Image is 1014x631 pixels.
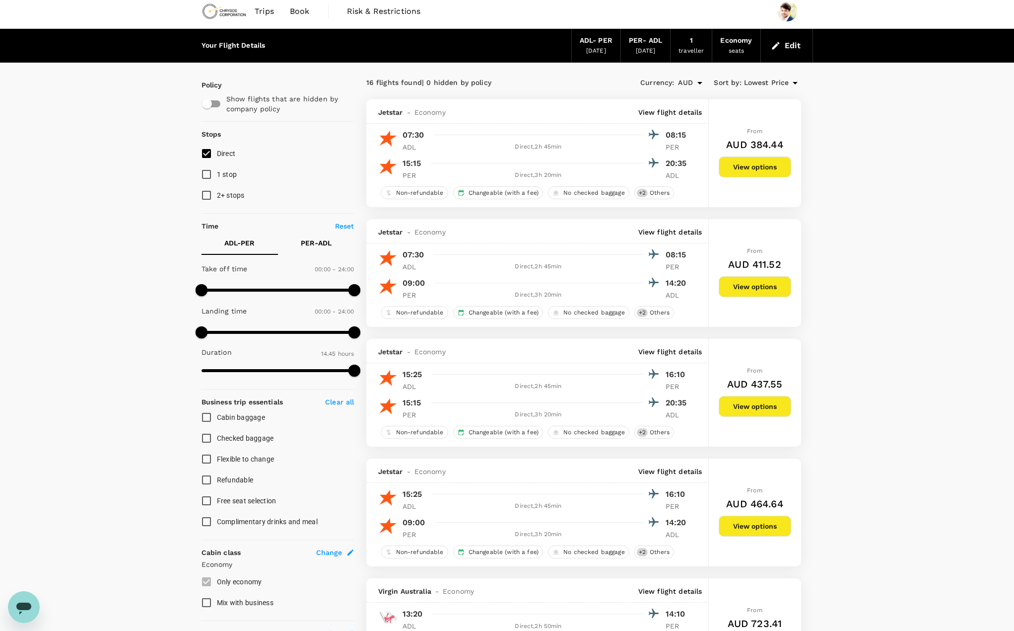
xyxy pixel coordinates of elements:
p: PER [666,142,690,152]
span: No checked baggage [559,428,629,437]
p: ADL [666,170,690,180]
span: Others [646,189,674,197]
span: 2+ stops [217,191,245,199]
div: Direct , 2h 45min [433,142,644,152]
p: PER [666,621,690,631]
span: Economy [414,227,446,237]
p: PER [666,382,690,392]
p: Policy [202,80,210,90]
span: Economy [443,586,474,596]
div: +2Others [634,426,674,439]
p: ADL - PER [224,238,255,248]
div: seats [729,46,744,56]
span: Flexible to change [217,455,274,463]
span: From [747,607,762,614]
div: Non-refundable [381,546,448,558]
h6: AUD 437.55 [727,376,783,392]
span: Economy [414,347,446,357]
p: 20:35 [666,158,690,169]
div: Direct , 3h 20min [433,530,644,540]
p: PER [403,290,427,300]
img: JQ [378,396,398,416]
p: PER [666,501,690,511]
div: Economy [720,35,752,46]
p: Take off time [202,264,248,274]
p: ADL [403,262,427,272]
span: Jetstar [378,107,403,117]
button: View options [719,157,791,177]
span: Only economy [217,578,262,586]
div: No checked baggage [548,546,629,558]
div: Direct , 2h 45min [433,501,644,511]
span: Checked baggage [217,434,274,442]
p: 08:15 [666,129,690,141]
div: +2Others [634,306,674,319]
div: Non-refundable [381,426,448,439]
span: From [747,247,762,254]
img: Brendon Amicosante [777,1,797,21]
p: ADL [403,382,427,392]
p: 09:00 [403,517,425,529]
span: Non-refundable [392,309,448,317]
p: 14:20 [666,277,690,289]
span: Jetstar [378,227,403,237]
span: Changeable (with a fee) [465,189,542,197]
button: View options [719,516,791,537]
p: Time [202,221,219,231]
span: Others [646,309,674,317]
p: 07:30 [403,129,424,141]
div: No checked baggage [548,186,629,199]
img: JQ [378,129,398,149]
span: 00:00 - 24:00 [315,308,354,315]
strong: Business trip essentials [202,398,283,406]
img: Chrysos Corporation [202,0,247,22]
div: [DATE] [636,46,656,56]
img: JQ [378,277,398,297]
div: +2Others [634,546,674,558]
p: 15:25 [403,369,422,381]
span: + 2 [637,548,648,556]
h6: AUD 464.64 [726,496,783,512]
span: Trips [255,5,274,17]
button: View options [719,396,791,417]
p: Landing time [202,306,247,316]
span: Others [646,428,674,437]
p: ADL [666,530,690,540]
span: Non-refundable [392,548,448,556]
strong: Stops [202,130,221,138]
div: [DATE] [586,46,606,56]
p: 09:00 [403,277,425,289]
p: PER [666,262,690,272]
span: - [403,467,414,476]
div: Changeable (with a fee) [453,546,543,558]
div: Direct , 3h 20min [433,410,644,420]
span: From [747,128,762,135]
span: + 2 [637,309,648,317]
p: 15:15 [403,397,421,409]
span: Free seat selection [217,497,276,505]
span: Refundable [217,476,254,484]
span: Jetstar [378,467,403,476]
span: + 2 [637,189,648,197]
div: ADL - PER [580,35,612,46]
p: 14:20 [666,517,690,529]
p: ADL [403,142,427,152]
div: Direct , 3h 20min [433,170,644,180]
h6: AUD 411.52 [728,256,781,272]
span: Others [646,548,674,556]
span: Non-refundable [392,428,448,437]
span: Change [316,548,342,557]
img: JQ [378,157,398,177]
p: Reset [335,221,354,231]
div: Direct , 2h 45min [433,262,644,272]
strong: Cabin class [202,549,241,556]
iframe: Button to launch messaging window [8,591,40,623]
span: 14.45 hours [321,350,354,357]
div: Non-refundable [381,306,448,319]
p: View flight details [638,586,702,596]
div: 1 [690,35,693,46]
span: Non-refundable [392,189,448,197]
button: View options [719,276,791,297]
div: Your Flight Details [202,40,266,51]
p: Clear all [325,397,354,407]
